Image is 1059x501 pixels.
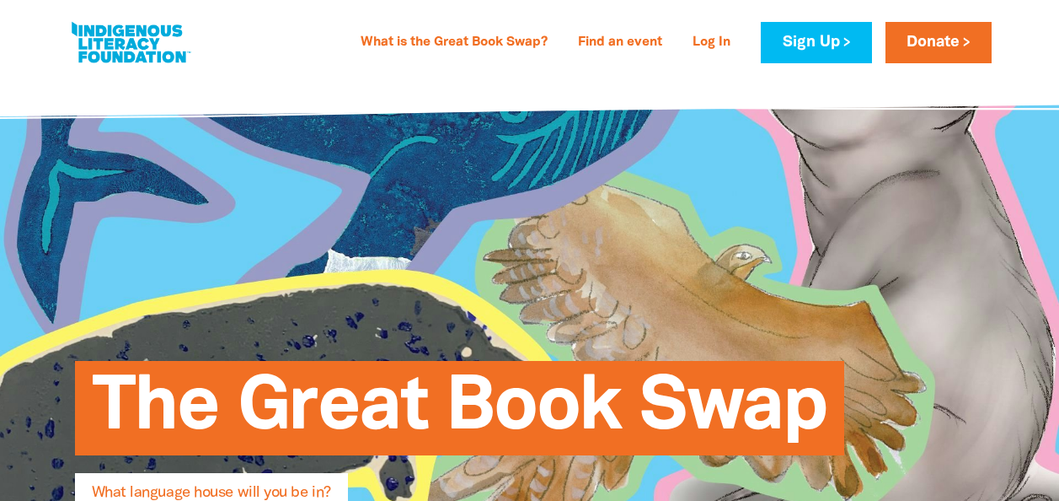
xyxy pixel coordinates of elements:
a: Sign Up [761,22,871,63]
a: Log In [682,30,741,57]
a: Donate [885,22,992,63]
span: The Great Book Swap [92,374,827,455]
a: Find an event [568,30,672,57]
a: What is the Great Book Swap? [350,30,558,57]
